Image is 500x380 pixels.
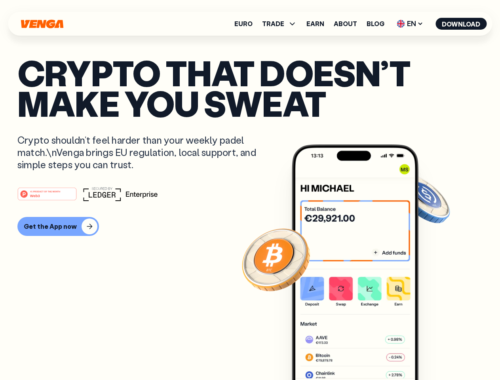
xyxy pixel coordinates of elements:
svg: Home [20,19,64,28]
a: Blog [367,21,384,27]
img: USDC coin [395,170,452,227]
a: About [334,21,357,27]
a: Euro [234,21,253,27]
span: TRADE [262,21,284,27]
tspan: Web3 [30,193,40,198]
img: flag-uk [397,20,405,28]
p: Crypto that doesn’t make you sweat [17,57,483,118]
button: Download [435,18,487,30]
a: Earn [306,21,324,27]
p: Crypto shouldn’t feel harder than your weekly padel match.\nVenga brings EU regulation, local sup... [17,134,268,171]
a: Get the App now [17,217,483,236]
div: Get the App now [24,222,77,230]
span: TRADE [262,19,297,28]
tspan: #1 PRODUCT OF THE MONTH [30,190,60,192]
span: EN [394,17,426,30]
img: Bitcoin [240,224,312,295]
button: Get the App now [17,217,99,236]
a: #1 PRODUCT OF THE MONTHWeb3 [17,192,77,202]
